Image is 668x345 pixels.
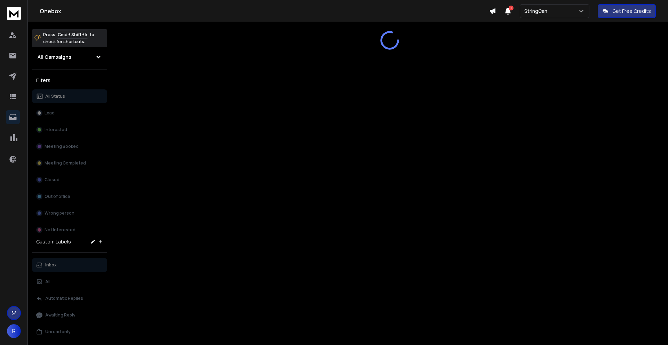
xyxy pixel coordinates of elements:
[43,31,94,45] p: Press to check for shortcuts.
[7,324,21,338] button: R
[38,54,71,61] h1: All Campaigns
[32,50,107,64] button: All Campaigns
[524,8,550,15] p: StringCan
[36,238,71,245] h3: Custom Labels
[7,7,21,20] img: logo
[509,6,514,10] span: 1
[612,8,651,15] p: Get Free Credits
[598,4,656,18] button: Get Free Credits
[40,7,489,15] h1: Onebox
[32,75,107,85] h3: Filters
[57,31,88,39] span: Cmd + Shift + k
